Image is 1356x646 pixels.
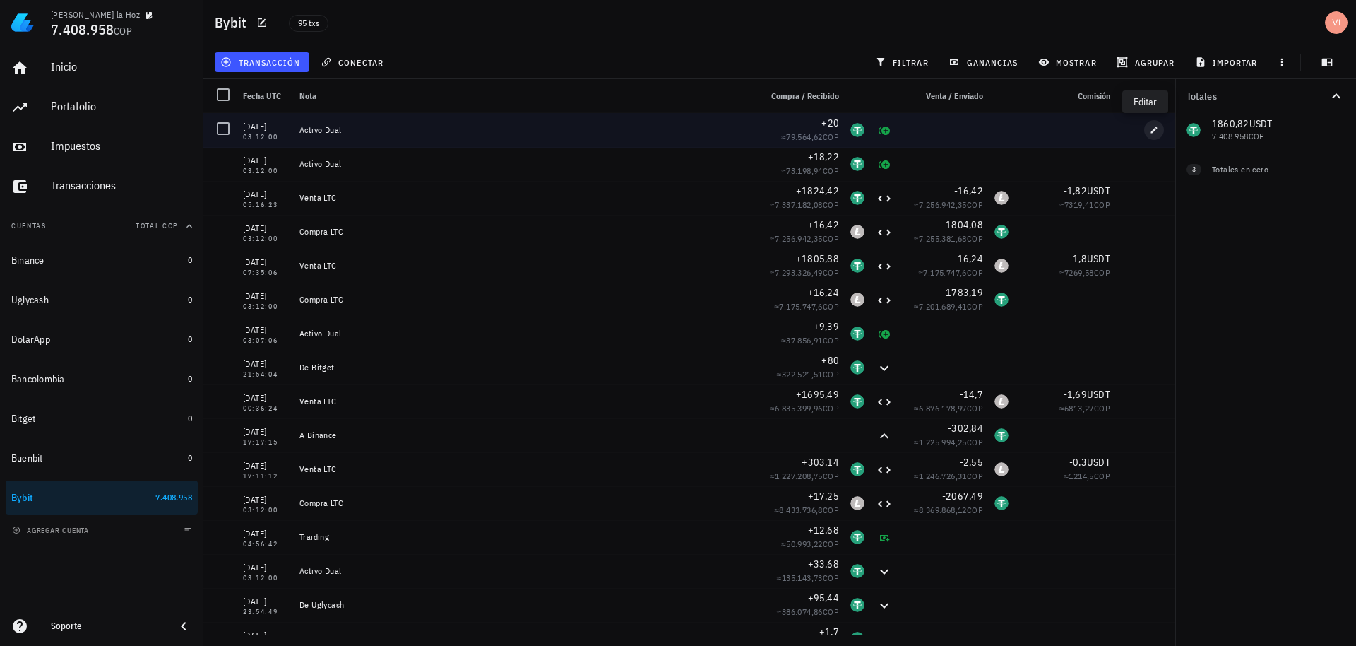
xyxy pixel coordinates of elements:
span: agregar cuenta [15,526,89,535]
span: Nota [299,90,316,101]
span: COP [967,403,983,413]
span: 7.201.689,41 [919,301,967,312]
span: COP [823,471,839,481]
span: COP [967,199,983,210]
div: [DATE] [243,323,288,337]
span: COP [823,267,839,278]
span: 7.256.942,35 [775,233,823,244]
div: [DATE] [243,357,288,371]
div: [DATE] [243,459,288,473]
div: 03:12:00 [243,168,288,175]
div: USDT-icon [850,564,864,578]
span: ≈ [777,369,839,380]
div: LTC-icon [994,394,1009,409]
span: COP [823,335,839,346]
div: [DATE] [243,221,288,235]
div: USDT-icon [994,225,1009,239]
span: COP [1094,199,1110,210]
span: conectar [323,57,383,68]
div: Totales en cero [1212,163,1316,176]
div: USDT-icon [850,632,864,646]
div: Activo Dual [299,158,749,170]
button: conectar [315,52,393,72]
div: De Bitget [299,362,749,373]
span: -1,8 [1069,252,1087,265]
div: Totales [1186,91,1328,101]
span: ≈ [770,233,839,244]
span: COP [823,369,839,380]
div: [DATE] [243,187,288,201]
div: Compra LTC [299,498,749,509]
div: 17:11:12 [243,473,288,480]
span: -302,84 [948,422,983,435]
div: Venta LTC [299,396,749,407]
div: Uglycash [11,294,49,306]
a: Portafolio [6,90,198,124]
div: LTC-icon [994,462,1009,476]
a: Transacciones [6,170,198,204]
span: 7.408.958 [155,492,192,503]
span: 1.246.726,31 [919,471,967,481]
div: Portafolio [51,100,192,113]
button: mostrar [1033,52,1105,72]
div: USDT-icon [850,123,864,137]
span: 0 [188,373,192,384]
div: 00:36:24 [243,405,288,412]
span: 6813,27 [1064,403,1094,413]
div: USDT-icon [850,394,864,409]
div: Bitget [11,413,36,425]
span: COP [823,505,839,515]
div: Transacciones [51,179,192,192]
span: importar [1198,57,1258,68]
span: ≈ [1064,471,1110,481]
span: 1.225.994,25 [919,437,967,447]
div: USDT-icon [850,191,864,205]
span: COP [823,301,839,312]
span: COP [823,199,839,210]
span: +80 [821,354,839,367]
img: LedgiFi [11,11,34,34]
div: [DATE] [243,527,288,541]
span: 7319,41 [1064,199,1094,210]
span: ≈ [781,539,839,549]
a: DolarApp 0 [6,322,198,356]
span: COP [823,131,839,142]
span: ≈ [770,471,839,481]
span: ≈ [918,267,983,278]
span: +1805,88 [796,252,839,265]
div: 05:16:23 [243,201,288,209]
div: Bancolombia [11,373,65,385]
div: [DATE] [243,255,288,269]
div: USDT-icon [850,327,864,341]
a: Inicio [6,51,198,85]
div: LTC-icon [994,191,1009,205]
div: 07:35:06 [243,269,288,276]
span: +303,14 [802,456,839,469]
a: Uglycash 0 [6,283,198,317]
span: ≈ [774,505,839,515]
div: Activo Dual [299,565,749,577]
div: Soporte [51,621,164,632]
div: USDT-icon [850,462,864,476]
div: USDT-icon [994,496,1009,510]
span: +12,68 [808,524,840,536]
span: 6.835.399,96 [775,403,823,413]
span: -1,69 [1064,388,1087,401]
span: COP [1094,403,1110,413]
span: 7269,58 [1064,267,1094,278]
span: 0 [188,294,192,305]
span: 135.143,73 [782,572,823,583]
div: 17:17:15 [243,439,288,446]
span: COP [823,572,839,583]
div: 03:12:00 [243,134,288,141]
h1: Bybit [215,11,252,34]
span: 7.293.326,49 [775,267,823,278]
div: Compra / Recibido [754,79,845,113]
div: [DATE] [243,119,288,134]
span: ganancias [951,57,1018,68]
div: [DATE] [243,493,288,507]
div: A Binance [299,430,749,441]
span: 95 txs [298,16,319,31]
span: +16,42 [808,218,840,231]
div: USDT-icon [850,530,864,544]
